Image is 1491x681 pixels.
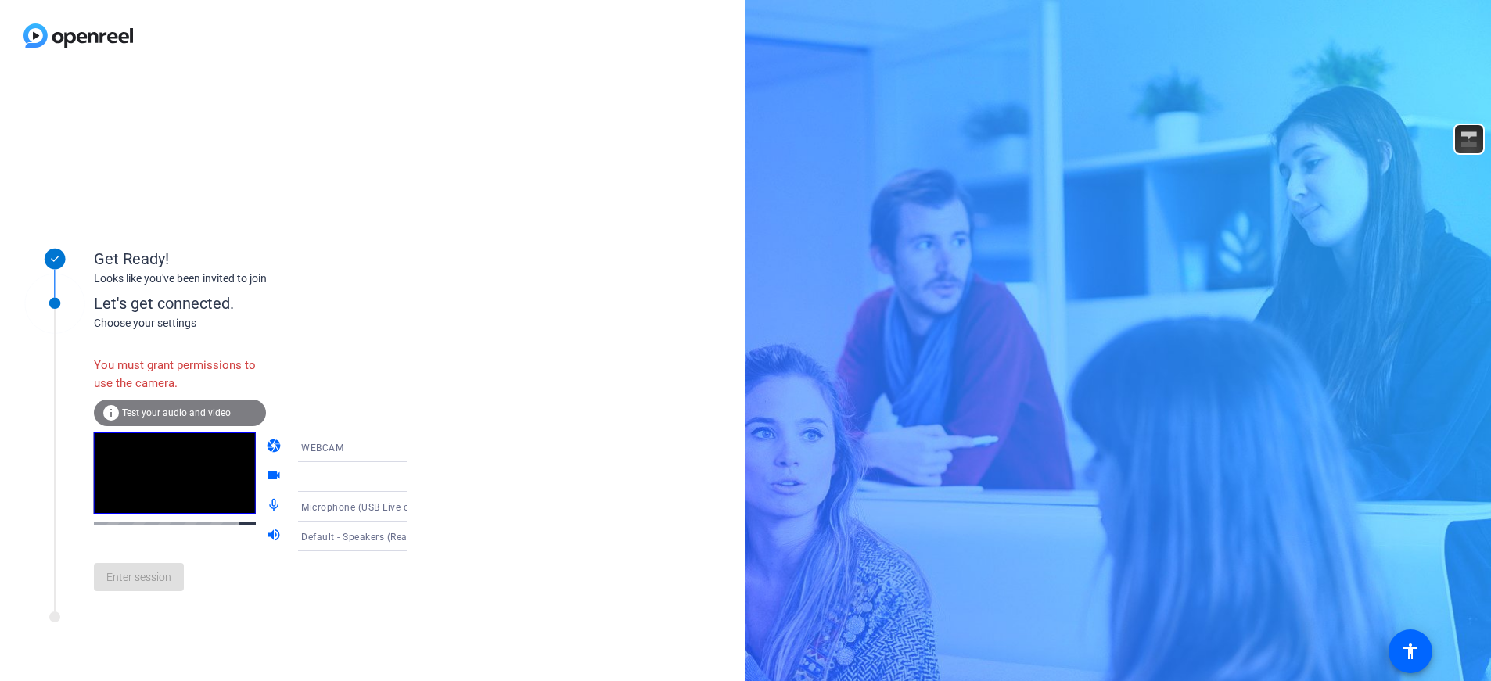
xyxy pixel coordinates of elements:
mat-icon: camera [266,438,285,457]
div: Choose your settings [94,315,439,332]
mat-icon: mic_none [266,497,285,516]
div: Let's get connected. [94,292,439,315]
mat-icon: volume_up [266,527,285,546]
span: Microphone (USB Live camera audio) [301,500,470,513]
mat-icon: videocam [266,468,285,486]
div: Looks like you've been invited to join [94,271,407,287]
span: WEBCAM [301,443,343,453]
span: Default - Speakers (Realtek(R) Audio) [301,530,470,543]
div: You must grant permissions to use the camera. [94,349,266,400]
span: Test your audio and video [122,407,231,418]
mat-icon: accessibility [1401,642,1420,661]
div: Get Ready! [94,247,407,271]
mat-icon: info [102,403,120,422]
